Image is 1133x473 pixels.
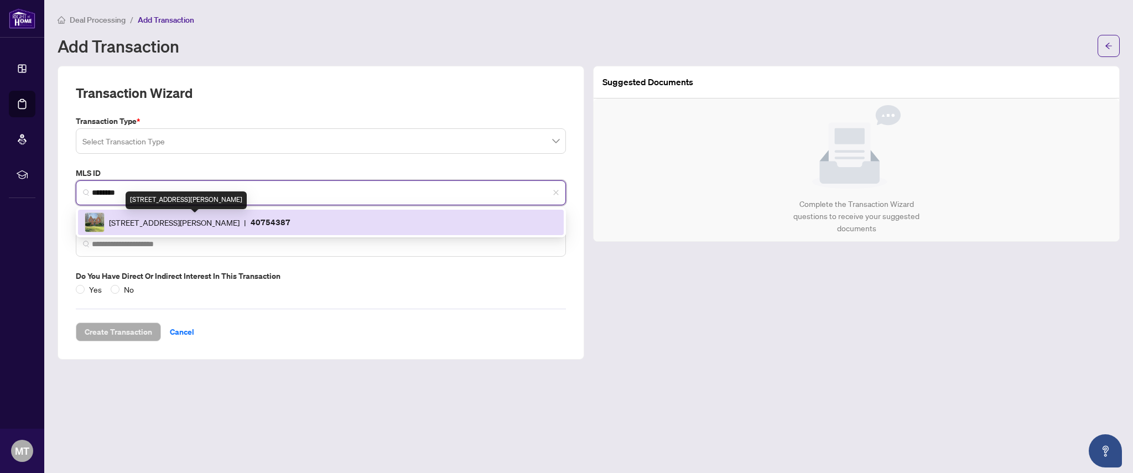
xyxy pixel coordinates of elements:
button: Cancel [161,323,203,341]
span: No [119,283,138,295]
span: home [58,16,65,24]
div: Complete the Transaction Wizard questions to receive your suggested documents [782,198,932,235]
span: | [244,216,246,228]
label: MLS ID [76,167,566,179]
p: 40754387 [251,216,290,228]
span: [STREET_ADDRESS][PERSON_NAME] [109,216,240,228]
span: Yes [85,283,106,295]
h1: Add Transaction [58,37,179,55]
h2: Transaction Wizard [76,84,193,102]
article: Suggested Documents [602,75,693,89]
span: MT [15,443,29,459]
button: Create Transaction [76,323,161,341]
span: Cancel [170,323,194,341]
label: Do you have direct or indirect interest in this transaction [76,270,566,282]
button: Open asap [1089,434,1122,467]
img: Null State Icon [812,105,901,189]
img: search_icon [83,189,90,196]
img: IMG-40754387_1.jpg [85,213,104,232]
span: Add Transaction [138,15,194,25]
label: Transaction Type [76,115,566,127]
span: close [553,189,559,196]
div: [STREET_ADDRESS][PERSON_NAME] [126,191,247,209]
span: Deal Processing [70,15,126,25]
span: arrow-left [1105,42,1113,50]
img: logo [9,8,35,29]
img: search_icon [83,241,90,247]
li: / [130,13,133,26]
